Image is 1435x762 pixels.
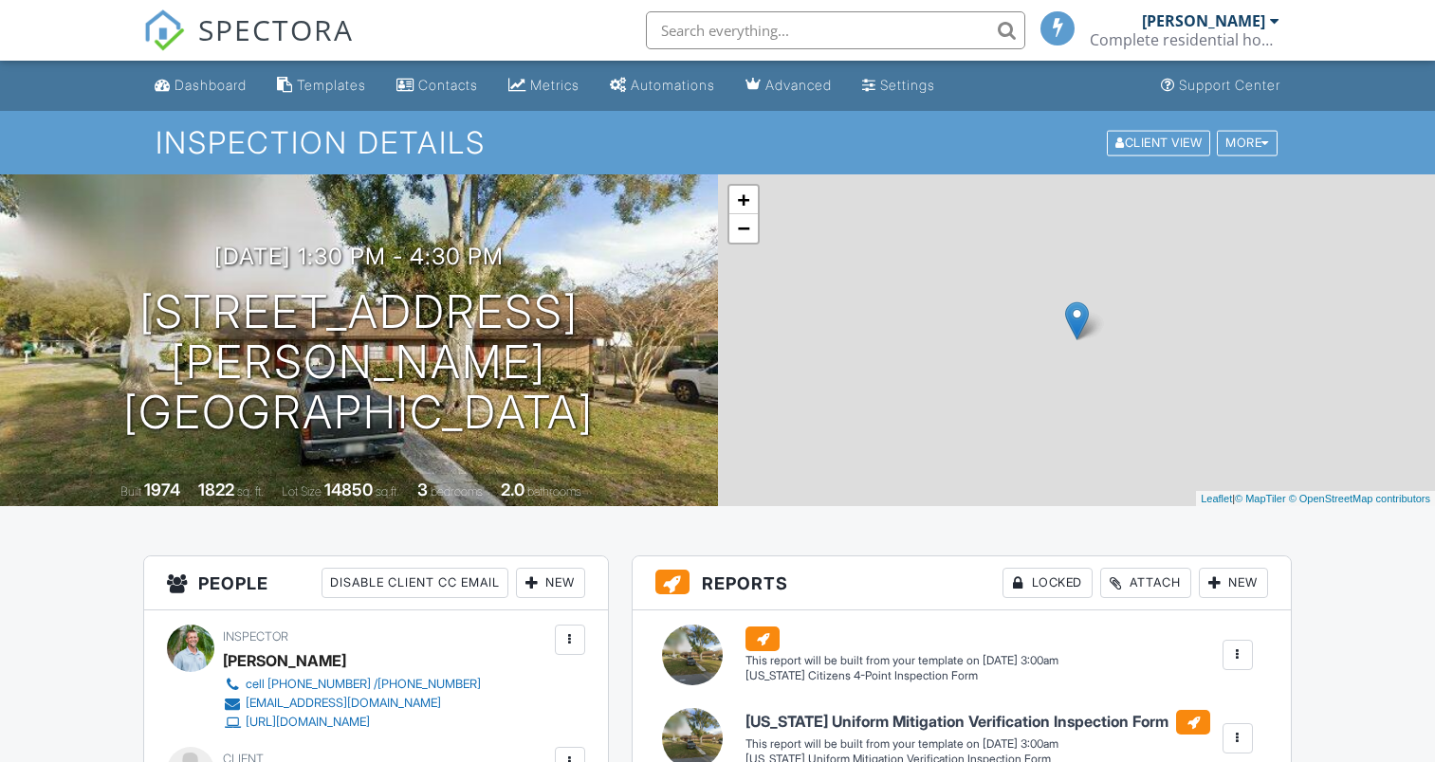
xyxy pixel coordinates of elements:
[1196,491,1435,507] div: |
[246,677,481,692] div: cell [PHONE_NUMBER] /[PHONE_NUMBER]
[1142,11,1265,30] div: [PERSON_NAME]
[223,694,481,713] a: [EMAIL_ADDRESS][DOMAIN_NAME]
[376,484,399,499] span: sq.ft.
[223,646,346,675] div: [PERSON_NAME]
[530,77,580,93] div: Metrics
[745,653,1058,668] div: This report will be built from your template on [DATE] 3:00am
[729,186,758,214] a: Zoom in
[1235,493,1286,504] a: © MapTiler
[633,556,1291,610] h3: Reports
[501,68,587,103] a: Metrics
[198,9,354,49] span: SPECTORA
[516,568,585,598] div: New
[1179,77,1280,93] div: Support Center
[30,287,688,437] h1: [STREET_ADDRESS][PERSON_NAME] [GEOGRAPHIC_DATA]
[431,484,483,499] span: bedrooms
[198,480,234,499] div: 1822
[223,675,481,694] a: cell [PHONE_NUMBER] /[PHONE_NUMBER]
[214,244,504,269] h3: [DATE] 1:30 pm - 4:30 pm
[1217,130,1278,155] div: More
[738,68,839,103] a: Advanced
[147,68,254,103] a: Dashboard
[237,484,264,499] span: sq. ft.
[175,77,247,93] div: Dashboard
[729,214,758,243] a: Zoom out
[144,480,180,499] div: 1974
[602,68,723,103] a: Automations (Basic)
[417,480,428,499] div: 3
[418,77,478,93] div: Contacts
[1201,493,1232,504] a: Leaflet
[1100,568,1191,598] div: Attach
[223,713,481,732] a: [URL][DOMAIN_NAME]
[880,77,935,93] div: Settings
[1107,130,1210,155] div: Client View
[120,484,141,499] span: Built
[269,68,374,103] a: Templates
[745,736,1210,752] div: This report will be built from your template on [DATE] 3:00am
[389,68,486,103] a: Contacts
[282,484,322,499] span: Lot Size
[1105,135,1215,149] a: Client View
[527,484,581,499] span: bathrooms
[143,26,354,65] a: SPECTORA
[1003,568,1093,598] div: Locked
[322,568,508,598] div: Disable Client CC Email
[745,668,1058,684] div: [US_STATE] Citizens 4-Point Inspection Form
[1153,68,1288,103] a: Support Center
[297,77,366,93] div: Templates
[631,77,715,93] div: Automations
[1199,568,1268,598] div: New
[1090,30,1279,49] div: Complete residential home inspections LLC
[143,9,185,51] img: The Best Home Inspection Software - Spectora
[223,629,288,644] span: Inspector
[246,696,441,711] div: [EMAIL_ADDRESS][DOMAIN_NAME]
[765,77,832,93] div: Advanced
[144,556,607,610] h3: People
[501,480,524,499] div: 2.0
[156,126,1279,159] h1: Inspection Details
[646,11,1025,49] input: Search everything...
[324,480,373,499] div: 14850
[1289,493,1430,504] a: © OpenStreetMap contributors
[246,715,370,730] div: [URL][DOMAIN_NAME]
[745,710,1210,735] h6: [US_STATE] Uniform Mitigation Verification Inspection Form
[855,68,943,103] a: Settings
